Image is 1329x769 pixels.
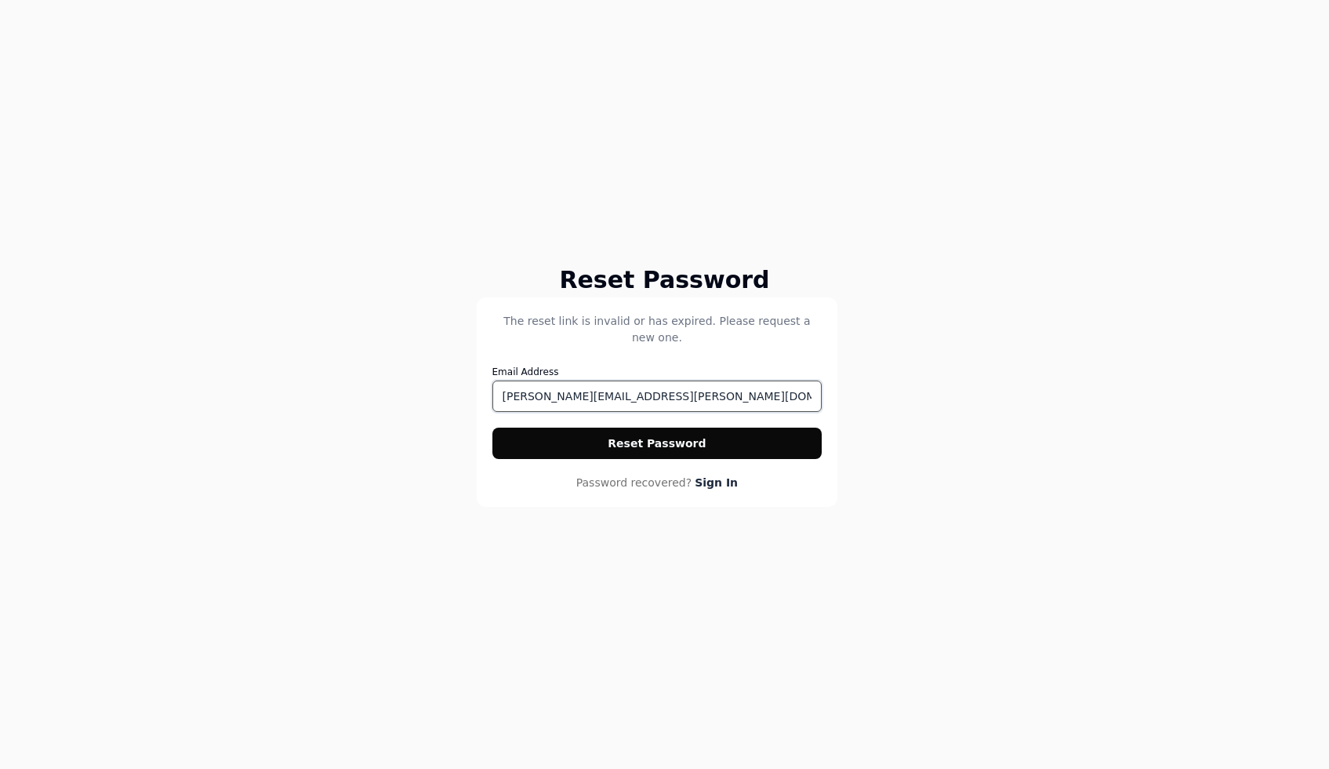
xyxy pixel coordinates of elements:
[492,313,822,346] p: The reset link is invalid or has expired. Please request a new one.
[492,381,822,412] input: Email Address
[695,475,738,491] a: Sign In
[576,475,692,491] span: Password recovered?
[477,262,853,297] h2: Reset Password
[492,428,822,459] button: Reset Password
[492,366,822,412] label: Email Address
